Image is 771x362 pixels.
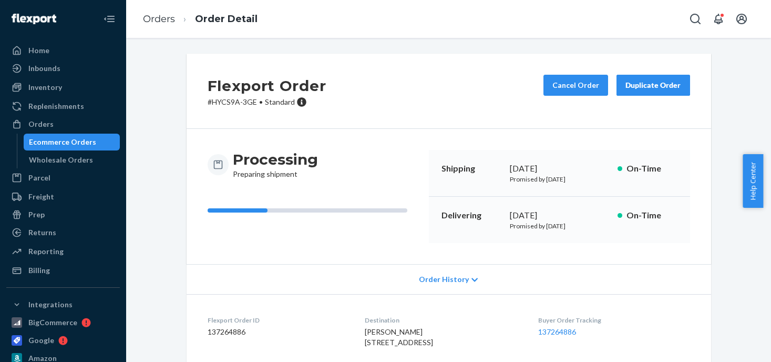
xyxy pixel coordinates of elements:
div: Billing [28,265,50,276]
a: Inventory [6,79,120,96]
dt: Destination [365,316,521,325]
iframe: Opens a widget where you can chat to one of our agents [704,330,760,357]
div: Wholesale Orders [29,155,93,165]
div: [DATE] [510,209,609,222]
p: Promised by [DATE] [510,222,609,230]
img: Flexport logo [12,14,56,24]
a: Parcel [6,169,120,186]
div: Prep [28,209,45,220]
div: BigCommerce [28,317,77,328]
div: Home [28,45,49,56]
a: BigCommerce [6,314,120,331]
button: Help Center [743,154,763,208]
button: Cancel Order [543,75,608,96]
div: Parcel [28,173,50,183]
dt: Buyer Order Tracking [538,316,690,325]
a: Replenishments [6,98,120,115]
a: Ecommerce Orders [24,134,120,150]
p: Shipping [441,163,501,175]
div: Reporting [28,246,64,257]
span: • [259,97,263,106]
a: Billing [6,262,120,279]
a: Prep [6,206,120,223]
span: Standard [265,97,295,106]
h3: Processing [233,150,318,169]
p: On-Time [626,209,677,222]
button: Open account menu [731,8,752,29]
div: Replenishments [28,101,84,112]
a: Orders [143,13,175,25]
h2: Flexport Order [208,75,326,97]
dd: 137264886 [208,327,348,337]
dt: Flexport Order ID [208,316,348,325]
a: Orders [6,116,120,133]
a: Freight [6,188,120,205]
div: Returns [28,227,56,238]
button: Open Search Box [685,8,706,29]
div: Inbounds [28,63,60,74]
div: Freight [28,192,54,202]
a: Returns [6,224,120,241]
a: 137264886 [538,327,576,336]
button: Close Navigation [99,8,120,29]
p: On-Time [626,163,677,175]
div: Duplicate Order [625,80,681,91]
p: Promised by [DATE] [510,175,609,184]
div: Integrations [28,299,73,310]
a: Order Detail [195,13,258,25]
div: Orders [28,119,54,129]
a: Reporting [6,243,120,260]
p: # HYCS9A-3GE [208,97,326,107]
a: Inbounds [6,60,120,77]
div: Inventory [28,82,62,93]
button: Duplicate Order [616,75,690,96]
button: Open notifications [708,8,729,29]
p: Delivering [441,209,501,222]
div: Preparing shipment [233,150,318,179]
button: Integrations [6,296,120,313]
div: [DATE] [510,163,609,175]
span: [PERSON_NAME] [STREET_ADDRESS] [365,327,433,347]
span: Order History [419,274,469,285]
div: Ecommerce Orders [29,137,96,147]
div: Google [28,335,54,346]
a: Google [6,332,120,349]
a: Home [6,42,120,59]
a: Wholesale Orders [24,152,120,168]
ol: breadcrumbs [135,4,266,35]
